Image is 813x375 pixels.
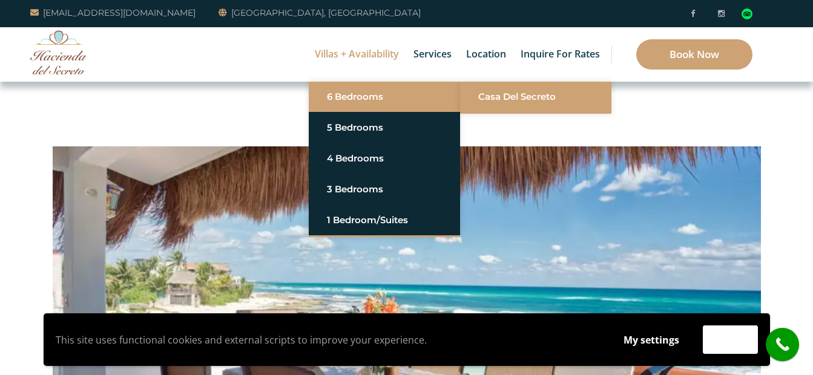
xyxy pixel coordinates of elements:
[327,86,442,108] a: 6 Bedrooms
[407,27,458,82] a: Services
[478,86,593,108] a: Casa del Secreto
[515,27,606,82] a: Inquire for Rates
[30,30,88,74] img: Awesome Logo
[742,8,752,19] div: Read traveler reviews on Tripadvisor
[766,328,799,361] a: call
[327,148,442,169] a: 4 Bedrooms
[30,5,196,20] a: [EMAIL_ADDRESS][DOMAIN_NAME]
[612,326,691,354] button: My settings
[742,8,752,19] img: Tripadvisor_logomark.svg
[327,178,442,200] a: 3 Bedrooms
[219,5,421,20] a: [GEOGRAPHIC_DATA], [GEOGRAPHIC_DATA]
[327,209,442,231] a: 1 Bedroom/Suites
[703,325,758,354] button: Accept
[636,39,752,70] a: Book Now
[327,117,442,139] a: 5 Bedrooms
[309,27,405,82] a: Villas + Availability
[769,331,796,358] i: call
[56,331,600,349] p: This site uses functional cookies and external scripts to improve your experience.
[460,27,512,82] a: Location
